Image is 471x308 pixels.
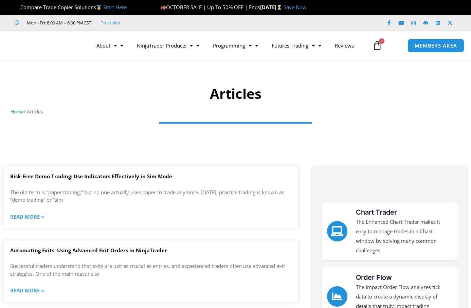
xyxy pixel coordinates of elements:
img: LogoAI | Affordable Indicators – NinjaTrader [10,33,83,58]
a: Trustpilot [101,19,121,27]
a: Home [11,108,24,115]
span: Mon - Fri: 8:00 AM – 6:00 PM EST [25,19,91,27]
a: Save Now [284,4,307,11]
span: OCTOBER SALE | Up To 50% OFF | Ends [160,4,260,11]
img: ⌛ [277,5,282,10]
a: Chart Trader [327,221,347,241]
a: Read more about Risk-Free Demo Trading: Use Indicators Effectively in Sim Mode [10,212,44,222]
a: Futures Trading [265,38,328,53]
h1: Articles [11,84,460,103]
strong: [DATE] [260,4,284,11]
a: Reviews [328,38,361,53]
a: Programming [206,38,265,53]
a: 0 [362,36,392,55]
nav: Menu [90,38,368,53]
img: 🏆 [15,5,20,10]
nav: Breadcrumb [11,107,460,116]
a: Read more about Automating Exits: Using Advanced Exit Orders in NinjaTrader [10,286,44,295]
span: MEMBERS AREA [415,43,457,48]
p: The Enhanced Chart Trader makes it easy to manage trades in a Chart window by solving many common... [356,217,451,255]
a: Order Flow [356,273,392,282]
img: 🍂 [161,5,166,10]
span: 0 [379,38,384,44]
img: 🥇 [96,5,102,10]
p: Successful traders understand that exits are just as crucial as entries, and experienced traders ... [10,262,291,277]
a: Automating Exits: Using Advanced Exit Orders in NinjaTrader [10,247,167,254]
a: Start Here [103,4,127,11]
img: NinjaTrader Wordmark color RGB [329,178,450,194]
a: Chart Trader [356,208,397,216]
a: Order Flow [327,286,347,307]
p: The old term is “paper trading,” but no one actually uses paper to trade anymore. [DATE], practic... [10,188,291,204]
a: Risk-Free Demo Trading: Use Indicators Effectively in Sim Mode [10,173,172,180]
a: MEMBERS AREA [407,39,464,53]
a: About [90,38,130,53]
span: Compare Trade Copier Solutions [15,4,127,11]
a: NinjaTrader Products [130,38,206,53]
